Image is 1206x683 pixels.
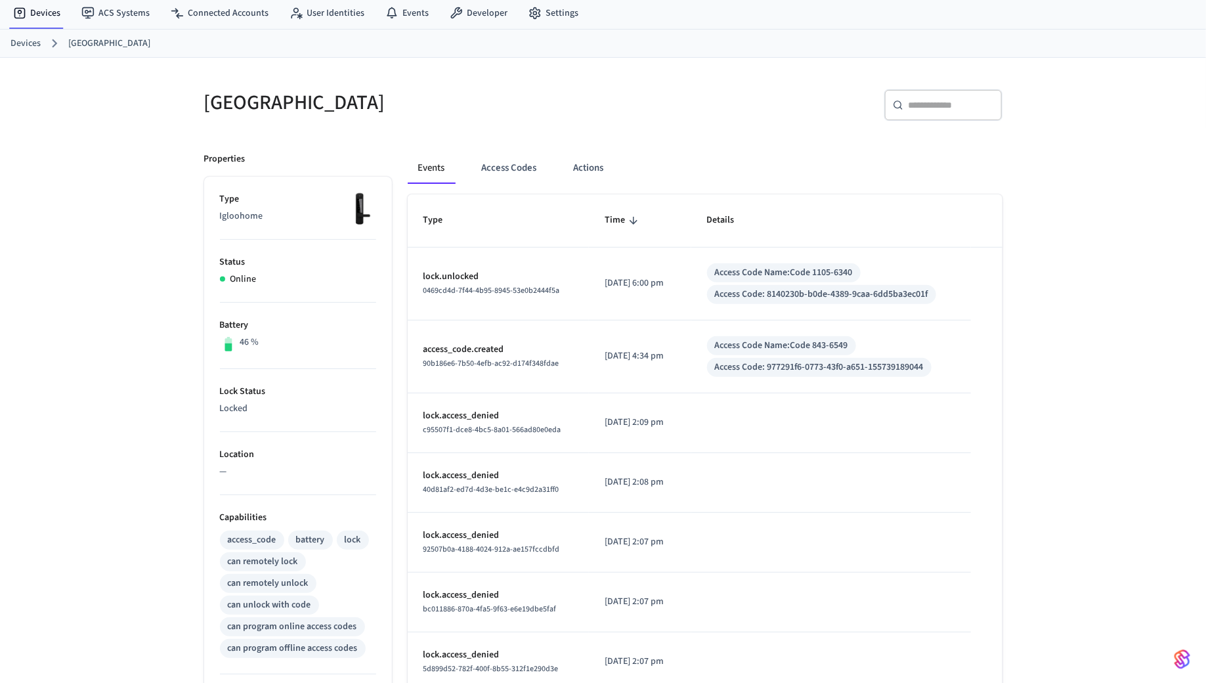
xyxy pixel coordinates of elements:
[423,604,557,615] span: bc011886-870a-4fa5-9f63-e6e19dbe5faf
[423,588,574,602] p: lock.access_denied
[423,544,560,555] span: 92507b0a-4188-4024-912a-ae157fccdbfd
[3,1,71,25] a: Devices
[11,37,41,51] a: Devices
[715,361,924,374] div: Access Code: 977291f6-0773-43f0-a651-155739189044
[408,152,456,184] button: Events
[423,424,561,435] span: c95507f1-dce8-4bc5-8a01-566ad80e0eda
[220,255,376,269] p: Status
[220,448,376,462] p: Location
[230,273,257,286] p: Online
[220,319,376,332] p: Battery
[715,288,928,301] div: Access Code: 8140230b-b0de-4389-9caa-6dd5ba3ec01f
[518,1,589,25] a: Settings
[240,336,259,349] p: 46 %
[423,648,574,662] p: lock.access_denied
[423,285,560,296] span: 0469cd4d-7f44-4b95-8945-53e0b2444f5a
[423,529,574,542] p: lock.access_denied
[605,210,642,231] span: Time
[423,663,559,674] span: 5d899d52-782f-400f-8b55-312f1e290d3e
[228,598,311,612] div: can unlock with code
[228,555,298,569] div: can remotely lock
[707,210,752,231] span: Details
[279,1,375,25] a: User Identities
[375,1,439,25] a: Events
[423,358,559,369] span: 90b186e6-7b50-4efb-ac92-d174f348fdae
[423,469,574,483] p: lock.access_denied
[160,1,279,25] a: Connected Accounts
[343,192,376,225] img: igloohome_mortise_2p
[296,533,325,547] div: battery
[439,1,518,25] a: Developer
[605,276,676,290] p: [DATE] 6:00 pm
[220,209,376,223] p: Igloohome
[605,349,676,363] p: [DATE] 4:34 pm
[423,210,460,231] span: Type
[408,152,1002,184] div: ant example
[345,533,361,547] div: lock
[1174,649,1190,670] img: SeamLogoGradient.69752ec5.svg
[204,89,595,116] h5: [GEOGRAPHIC_DATA]
[68,37,150,51] a: [GEOGRAPHIC_DATA]
[71,1,160,25] a: ACS Systems
[715,339,848,353] div: Access Code Name: Code 843-6549
[228,642,358,655] div: can program offline access codes
[220,385,376,399] p: Lock Status
[605,655,676,669] p: [DATE] 2:07 pm
[220,465,376,479] p: —
[220,192,376,206] p: Type
[605,535,676,549] p: [DATE] 2:07 pm
[423,343,574,357] p: access_code.created
[563,152,614,184] button: Actions
[204,152,246,166] p: Properties
[605,475,676,489] p: [DATE] 2:08 pm
[423,409,574,423] p: lock.access_denied
[228,533,276,547] div: access_code
[423,484,559,495] span: 40d81af2-ed7d-4d3e-be1c-e4c9d2a31ff0
[605,416,676,430] p: [DATE] 2:09 pm
[220,511,376,525] p: Capabilities
[228,577,309,590] div: can remotely unlock
[605,595,676,609] p: [DATE] 2:07 pm
[220,402,376,416] p: Locked
[715,266,853,280] div: Access Code Name: Code 1105-6340
[423,270,574,284] p: lock.unlocked
[471,152,548,184] button: Access Codes
[228,620,357,634] div: can program online access codes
